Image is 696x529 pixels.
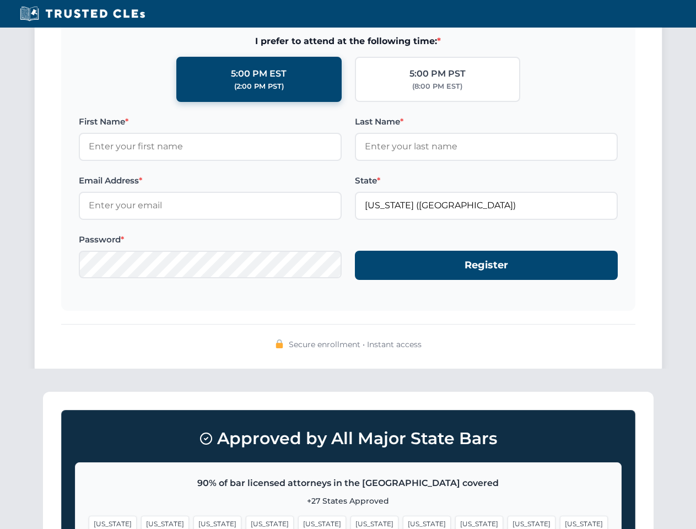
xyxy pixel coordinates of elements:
[234,81,284,92] div: (2:00 PM PST)
[79,115,342,128] label: First Name
[75,424,622,454] h3: Approved by All Major State Bars
[89,476,608,490] p: 90% of bar licensed attorneys in the [GEOGRAPHIC_DATA] covered
[409,67,466,81] div: 5:00 PM PST
[275,339,284,348] img: 🔒
[89,495,608,507] p: +27 States Approved
[355,192,618,219] input: Florida (FL)
[79,174,342,187] label: Email Address
[355,174,618,187] label: State
[79,192,342,219] input: Enter your email
[355,115,618,128] label: Last Name
[79,34,618,48] span: I prefer to attend at the following time:
[289,338,422,350] span: Secure enrollment • Instant access
[355,133,618,160] input: Enter your last name
[412,81,462,92] div: (8:00 PM EST)
[79,233,342,246] label: Password
[17,6,148,22] img: Trusted CLEs
[79,133,342,160] input: Enter your first name
[231,67,287,81] div: 5:00 PM EST
[355,251,618,280] button: Register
